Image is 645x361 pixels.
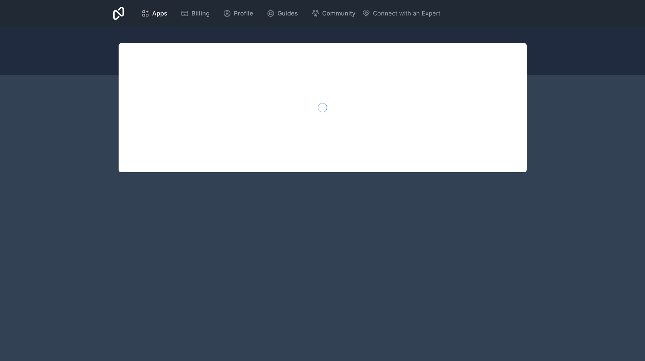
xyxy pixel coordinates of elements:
span: Profile [234,9,253,18]
a: Billing [175,6,215,21]
button: Connect with an Expert [362,9,440,18]
span: Billing [191,9,210,18]
a: Profile [218,6,259,21]
span: Community [322,9,355,18]
span: Guides [277,9,298,18]
a: Apps [136,6,173,21]
a: Guides [261,6,303,21]
span: Apps [152,9,167,18]
span: Connect with an Expert [373,9,440,18]
a: Community [306,6,361,21]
